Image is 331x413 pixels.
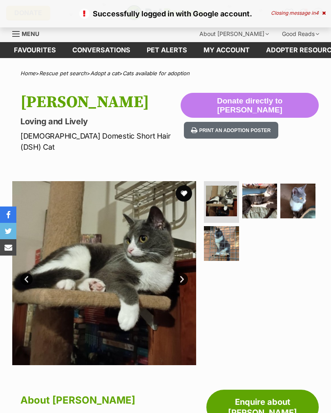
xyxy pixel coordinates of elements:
[271,10,326,16] div: Closing message in
[20,93,181,112] h1: [PERSON_NAME]
[195,42,258,58] a: My account
[139,42,195,58] a: Pet alerts
[184,122,278,139] button: Print an adoption poster
[176,185,192,202] button: favourite
[90,70,119,76] a: Adopt a cat
[206,186,237,217] img: Photo of Susan
[181,93,319,118] button: Donate directly to [PERSON_NAME]
[242,184,277,219] img: Photo of Susan
[12,26,45,40] a: Menu
[8,8,323,19] p: Successfully logged in with Google account.
[12,181,196,365] img: Photo of Susan
[20,70,36,76] a: Home
[315,10,319,16] span: 4
[64,42,139,58] a: conversations
[39,70,87,76] a: Rescue pet search
[22,30,39,37] span: Menu
[276,26,325,42] div: Good Reads
[176,273,188,285] a: Next
[20,116,181,127] p: Loving and Lively
[123,70,190,76] a: Cats available for adoption
[20,391,196,409] h2: About [PERSON_NAME]
[204,226,239,261] img: Photo of Susan
[6,42,64,58] a: Favourites
[194,26,275,42] div: About [PERSON_NAME]
[20,273,33,285] a: Prev
[280,184,315,219] img: Photo of Susan
[20,130,181,153] p: [DEMOGRAPHIC_DATA] Domestic Short Hair (DSH) Cat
